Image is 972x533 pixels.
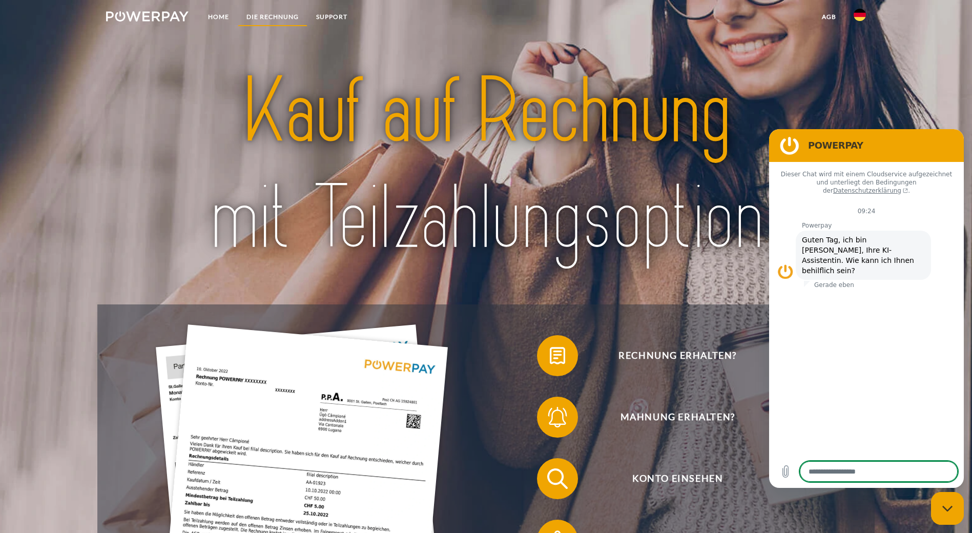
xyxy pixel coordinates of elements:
img: qb_bill.svg [545,343,570,368]
img: title-powerpay_de.svg [143,53,829,277]
a: agb [813,8,845,26]
button: Konto einsehen [537,458,803,499]
iframe: Messaging-Fenster [769,129,964,488]
img: qb_bell.svg [545,404,570,430]
a: DIE RECHNUNG [238,8,307,26]
img: qb_search.svg [545,466,570,491]
span: Rechnung erhalten? [552,335,803,376]
a: SUPPORT [307,8,356,26]
img: de [854,9,866,21]
button: Mahnung erhalten? [537,397,803,438]
span: Konto einsehen [552,458,803,499]
iframe: Schaltfläche zum Öffnen des Messaging-Fensters; Konversation läuft [931,492,964,525]
span: Mahnung erhalten? [552,397,803,438]
button: Rechnung erhalten? [537,335,803,376]
img: logo-powerpay-white.svg [106,11,189,22]
a: Home [199,8,238,26]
